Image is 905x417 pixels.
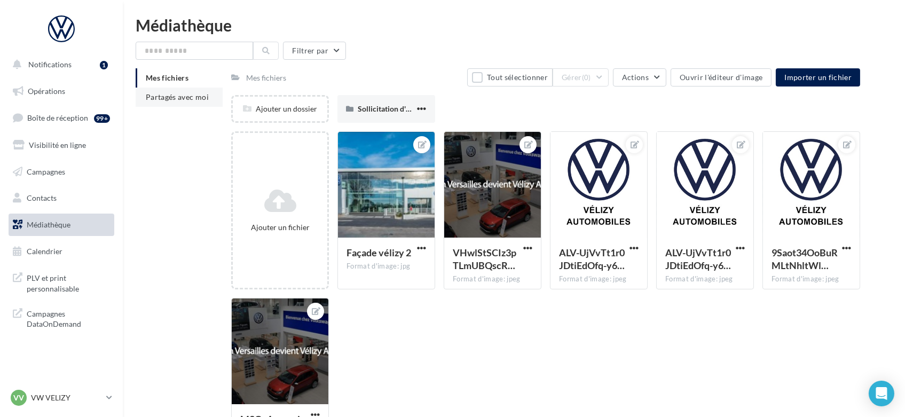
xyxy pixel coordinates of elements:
[6,53,112,76] button: Notifications 1
[283,42,346,60] button: Filtrer par
[136,17,892,33] div: Médiathèque
[146,73,188,82] span: Mes fichiers
[94,114,110,123] div: 99+
[671,68,772,86] button: Ouvrir l'éditeur d'image
[6,302,116,334] a: Campagnes DataOnDemand
[358,104,419,113] span: Sollicitation d'avis
[27,113,88,122] span: Boîte de réception
[237,222,323,233] div: Ajouter un fichier
[347,262,426,271] div: Format d'image: jpg
[776,68,860,86] button: Importer un fichier
[6,266,116,298] a: PLV et print personnalisable
[13,392,24,403] span: VV
[27,247,62,256] span: Calendrier
[31,392,102,403] p: VW VELIZY
[772,274,851,284] div: Format d'image: jpeg
[6,134,116,156] a: Visibilité en ligne
[559,274,639,284] div: Format d'image: jpeg
[28,60,72,69] span: Notifications
[246,73,286,83] div: Mes fichiers
[27,271,110,294] span: PLV et print personnalisable
[869,381,894,406] div: Open Intercom Messenger
[613,68,666,86] button: Actions
[784,73,852,82] span: Importer un fichier
[6,187,116,209] a: Contacts
[6,161,116,183] a: Campagnes
[27,220,70,229] span: Médiathèque
[582,73,591,82] span: (0)
[665,247,731,271] span: ALV-UjVvTt1r0JDtiEdOfq-y6HMhitRnODFzvvHblH64sqJylxy-8okz
[772,247,838,271] span: 9Saot34OoBuRMLtNhltWlsdm_N8C3SlVwT2EHxNo8c3brDNihP95Sq0YFL-xsq1wDVSP6KTLz84u27Mpcg=s0
[100,61,108,69] div: 1
[29,140,86,150] span: Visibilité en ligne
[6,80,116,103] a: Opérations
[6,106,116,129] a: Boîte de réception99+
[453,274,532,284] div: Format d'image: jpeg
[27,193,57,202] span: Contacts
[9,388,114,408] a: VV VW VELIZY
[347,247,411,258] span: Façade vélizy 2
[146,92,209,101] span: Partagés avec moi
[559,247,625,271] span: ALV-UjVvTt1r0JDtiEdOfq-y6HMhitRnODFzvvHblH64sqJylxy-8okz
[233,104,327,114] div: Ajouter un dossier
[27,167,65,176] span: Campagnes
[6,240,116,263] a: Calendrier
[553,68,609,86] button: Gérer(0)
[622,73,649,82] span: Actions
[453,247,516,271] span: VHwlStSCIz3pTLmUBQscR8IJD5QyLfNNCQ_Yk0CwmdLfHYUqdm7wOzGUck-xT1_Iyu0kXZzKJQJKbB8gqA=s0
[28,86,65,96] span: Opérations
[665,274,745,284] div: Format d'image: jpeg
[27,306,110,329] span: Campagnes DataOnDemand
[467,68,553,86] button: Tout sélectionner
[6,214,116,236] a: Médiathèque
